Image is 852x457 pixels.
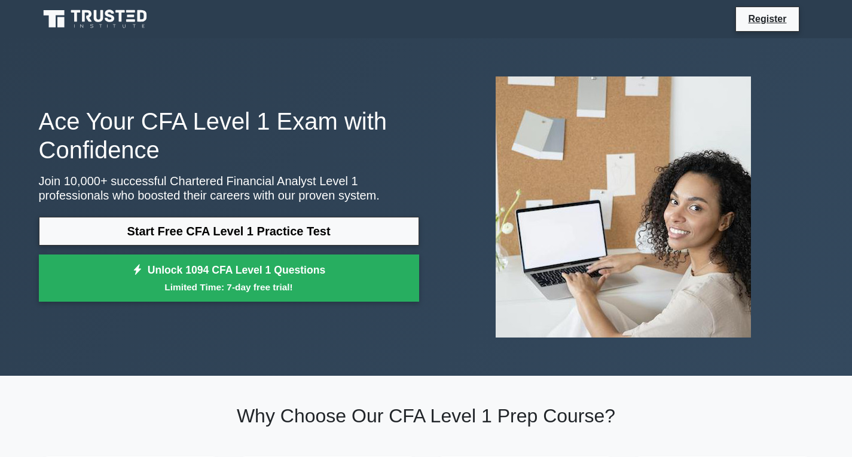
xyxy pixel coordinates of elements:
[39,404,814,427] h2: Why Choose Our CFA Level 1 Prep Course?
[54,280,404,294] small: Limited Time: 7-day free trial!
[39,107,419,164] h1: Ace Your CFA Level 1 Exam with Confidence
[39,174,419,203] p: Join 10,000+ successful Chartered Financial Analyst Level 1 professionals who boosted their caree...
[39,217,419,246] a: Start Free CFA Level 1 Practice Test
[39,254,419,302] a: Unlock 1094 CFA Level 1 QuestionsLimited Time: 7-day free trial!
[741,11,793,26] a: Register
